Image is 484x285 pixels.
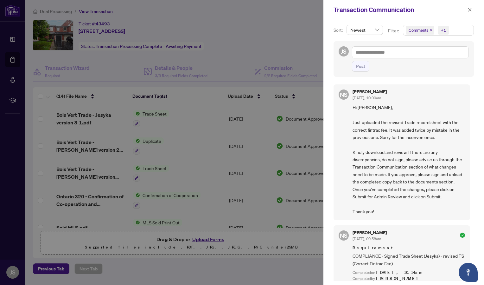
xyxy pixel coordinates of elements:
span: Newest [350,25,379,35]
span: NS [340,231,347,240]
div: +1 [441,27,446,33]
span: Comments [409,27,428,33]
span: [DATE], 09:58am [353,236,381,241]
div: Transaction Communication [334,5,466,15]
h5: [PERSON_NAME] [353,89,387,94]
span: close [430,29,433,32]
span: [PERSON_NAME] [376,276,421,281]
p: Filter: [388,27,400,34]
span: Comments [406,26,434,35]
span: check-circle [460,233,465,238]
span: Requirement [353,245,465,251]
span: JS [341,47,347,56]
span: Hi [PERSON_NAME], Just uploaded the revised Trade record sheet with the correct fintrac fee. It w... [353,104,465,215]
span: [DATE], 10:00am [353,96,381,100]
h5: [PERSON_NAME] [353,230,387,235]
span: NS [340,90,347,99]
span: COMPLIANCE - Signed Trade Sheet (Jesyka) - revised TS (Correct Fintrac Fee) [353,252,465,267]
button: Open asap [459,263,478,282]
div: Completed by [353,276,465,282]
button: Post [352,61,369,72]
span: [DATE], 10:14am [376,270,423,275]
span: close [468,8,472,12]
p: Sort: [334,27,344,34]
div: Completed on [353,270,465,276]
